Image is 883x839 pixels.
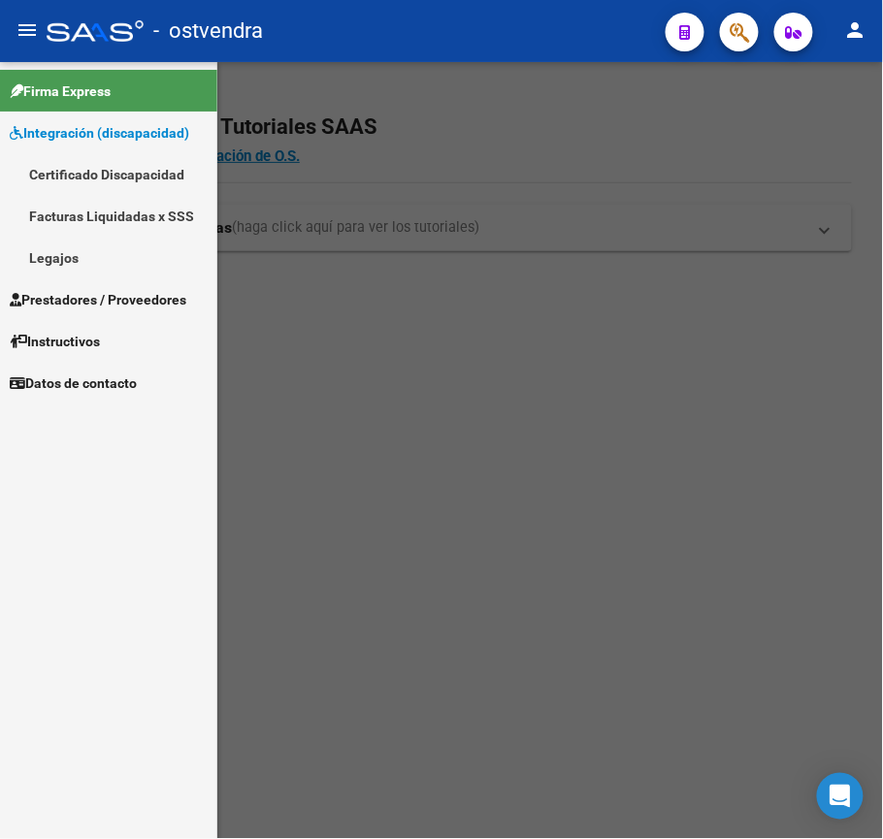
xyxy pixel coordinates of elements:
[10,81,111,102] span: Firma Express
[817,773,864,820] div: Open Intercom Messenger
[844,18,867,42] mat-icon: person
[153,10,263,52] span: - ostvendra
[16,18,39,42] mat-icon: menu
[10,289,186,310] span: Prestadores / Proveedores
[10,331,100,352] span: Instructivos
[10,372,137,394] span: Datos de contacto
[10,122,189,144] span: Integración (discapacidad)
